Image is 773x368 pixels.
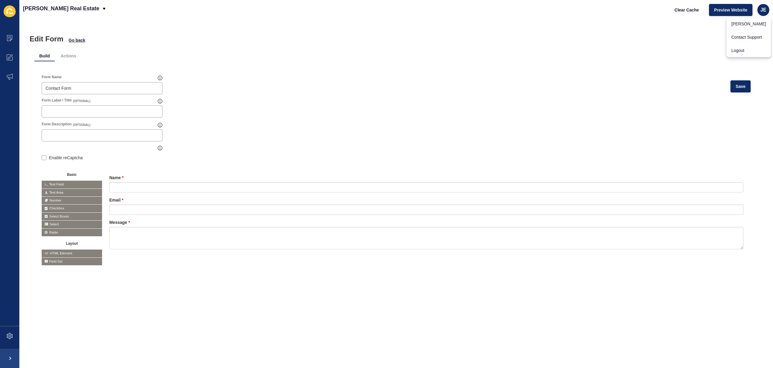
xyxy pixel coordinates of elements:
[42,229,102,236] span: Radio
[30,35,63,43] h1: Edit Form
[42,258,102,265] span: Field Set
[73,99,90,103] span: (OPTIONAL)
[42,98,72,103] label: Form Label / Title
[34,50,55,61] li: Build
[69,37,85,43] span: Go back
[709,4,752,16] button: Preview Website
[109,219,130,225] label: Message
[42,197,102,204] span: Number
[730,80,751,92] button: Save
[760,7,766,13] span: JE
[42,189,102,196] span: Text Area
[726,31,771,44] a: Contact Support
[714,7,747,13] span: Preview Website
[42,221,102,228] span: Select
[669,4,704,16] button: Clear Cache
[73,123,90,127] span: (OPTIONAL)
[42,239,102,247] button: Layout
[42,250,102,257] span: HTML Element
[23,1,99,16] p: [PERSON_NAME] Real Estate
[42,122,72,127] label: Form Description
[42,213,102,220] span: Select Boxes
[109,197,123,203] label: Email
[726,44,771,57] a: Logout
[42,181,102,188] span: Text Field
[42,75,62,79] label: Form Name
[109,175,123,181] label: Name
[736,83,746,89] span: Save
[49,155,83,161] label: Enable reCaptcha
[42,205,102,212] span: Checkbox
[56,50,81,61] li: Actions
[726,17,771,31] a: [PERSON_NAME]
[675,7,699,13] span: Clear Cache
[42,170,102,178] button: Basic
[68,37,85,43] button: Go back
